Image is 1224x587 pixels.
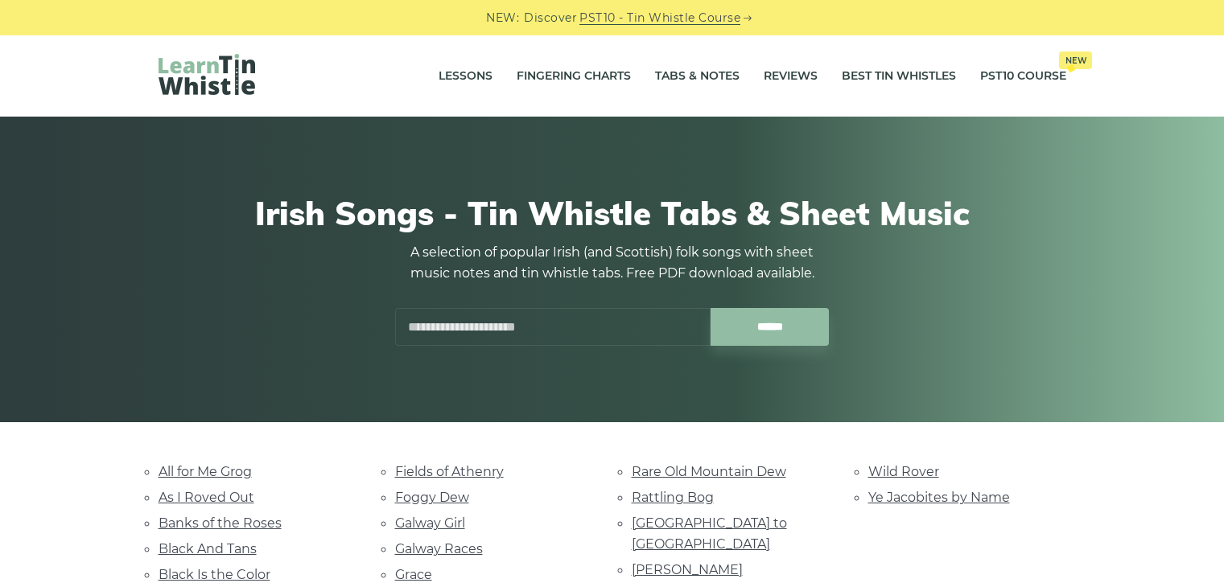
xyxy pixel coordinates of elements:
[632,464,786,479] a: Rare Old Mountain Dew
[159,490,254,505] a: As I Roved Out
[632,515,787,552] a: [GEOGRAPHIC_DATA] to [GEOGRAPHIC_DATA]
[159,515,282,531] a: Banks of the Roses
[159,567,270,582] a: Black Is the Color
[395,464,504,479] a: Fields of Athenry
[517,56,631,96] a: Fingering Charts
[868,464,939,479] a: Wild Rover
[159,54,255,95] img: LearnTinWhistle.com
[764,56,818,96] a: Reviews
[395,567,432,582] a: Grace
[980,56,1066,96] a: PST10 CourseNew
[439,56,492,96] a: Lessons
[159,464,252,479] a: All for Me Grog
[842,56,956,96] a: Best Tin Whistles
[632,490,714,505] a: Rattling Bog
[395,515,465,531] a: Galway Girl
[655,56,740,96] a: Tabs & Notes
[395,242,830,284] p: A selection of popular Irish (and Scottish) folk songs with sheet music notes and tin whistle tab...
[868,490,1010,505] a: Ye Jacobites by Name
[395,541,483,556] a: Galway Races
[1059,51,1092,69] span: New
[395,490,469,505] a: Foggy Dew
[159,541,257,556] a: Black And Tans
[632,562,743,577] a: [PERSON_NAME]
[159,194,1066,232] h1: Irish Songs - Tin Whistle Tabs & Sheet Music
